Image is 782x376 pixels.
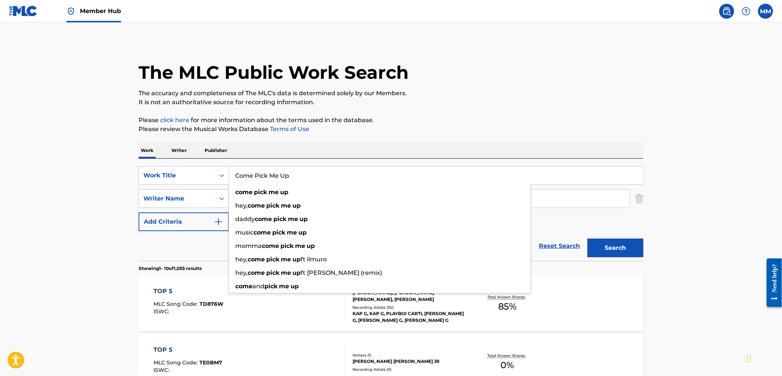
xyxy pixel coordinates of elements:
span: ISWC : [154,308,171,315]
p: Writer [169,143,189,158]
strong: me [281,202,291,209]
p: Work [139,143,156,158]
p: Total Known Shares: [487,353,527,358]
strong: up [291,283,299,290]
p: Total Known Shares: [487,294,527,300]
div: [PERSON_NAME], [PERSON_NAME] [PERSON_NAME], [PERSON_NAME] [353,289,465,303]
p: The accuracy and completeness of The MLC's data is determined solely by our Members. [139,89,643,98]
p: Publisher [202,143,229,158]
div: Recording Artists ( 0 ) [353,367,465,372]
strong: up [280,189,288,196]
a: TOP 5MLC Song Code:TD876WISWC:Writers (3)[PERSON_NAME], [PERSON_NAME] [PERSON_NAME], [PERSON_NAME... [139,276,643,332]
strong: up [292,202,301,209]
div: Work Title [143,171,211,180]
img: Top Rightsholder [66,7,75,16]
span: hey, [235,269,248,276]
img: MLC Logo [9,6,38,16]
form: Search Form [139,166,643,261]
span: music [235,229,254,236]
h1: The MLC Public Work Search [139,61,409,84]
div: Drag [747,348,751,370]
span: Member Hub [80,7,121,15]
strong: up [298,229,307,236]
p: Please for more information about the terms used in the database. [139,116,643,125]
span: ISWC : [154,367,171,373]
div: TOP 5 [154,345,223,354]
span: 85 % [498,300,516,313]
strong: me [287,229,297,236]
strong: pick [264,283,277,290]
a: click here [160,116,189,124]
div: Writer Name [143,194,211,203]
a: Terms of Use [269,125,309,133]
strong: me [279,283,289,290]
div: Writers ( 1 ) [353,352,465,358]
a: Public Search [719,4,734,19]
p: It is not an authoritative source for recording information. [139,98,643,107]
div: Recording Artists ( 30 ) [353,305,465,310]
div: Help [739,4,754,19]
span: momma [235,242,262,249]
img: 9d2ae6d4665cec9f34b9.svg [214,217,223,226]
p: Showing 1 - 10 of 1,055 results [139,265,202,272]
iframe: Chat Widget [745,340,782,376]
span: and [252,283,264,290]
strong: pick [254,189,267,196]
strong: come [235,189,252,196]
strong: me [288,215,298,223]
span: TE0BM7 [200,359,223,366]
strong: up [300,215,308,223]
strong: come [248,202,265,209]
img: search [722,7,731,16]
button: Search [587,239,643,257]
strong: up [292,269,301,276]
span: TD876W [200,301,224,307]
span: MLC Song Code : [154,359,200,366]
img: help [742,7,751,16]
strong: come [262,242,279,249]
strong: come [254,229,271,236]
span: ft [PERSON_NAME] (remix) [301,269,382,276]
strong: me [295,242,305,249]
p: Please review the Musical Works Database [139,125,643,134]
span: MLC Song Code : [154,301,200,307]
strong: me [269,189,279,196]
strong: come [248,269,265,276]
strong: up [307,242,315,249]
div: TOP 5 [154,287,224,296]
img: Delete Criterion [635,189,643,208]
div: KAP G, KAP G, PLAYBOI CARTI, [PERSON_NAME] G, [PERSON_NAME] G, [PERSON_NAME] G [353,310,465,324]
iframe: Resource Center [761,252,782,313]
strong: pick [280,242,294,249]
strong: me [281,256,291,263]
span: 0 % [501,358,514,372]
button: Add Criteria [139,212,229,231]
div: User Menu [758,4,773,19]
strong: up [292,256,301,263]
strong: pick [273,215,286,223]
strong: come [255,215,272,223]
strong: me [281,269,291,276]
strong: pick [266,269,279,276]
strong: come [235,283,252,290]
span: hey, [235,202,248,209]
strong: pick [272,229,285,236]
span: hey, [235,256,248,263]
span: daddy [235,215,255,223]
div: [PERSON_NAME] [PERSON_NAME] JR [353,358,465,365]
strong: pick [266,256,279,263]
strong: pick [266,202,279,209]
a: Reset Search [535,238,584,254]
span: ft ilmuro [301,256,327,263]
strong: come [248,256,265,263]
